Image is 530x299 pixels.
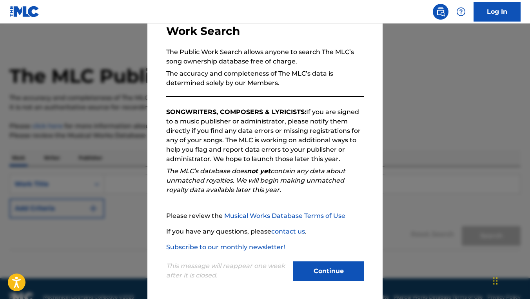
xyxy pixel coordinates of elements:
[293,261,364,281] button: Continue
[436,7,445,16] img: search
[9,6,40,17] img: MLC Logo
[474,2,521,22] a: Log In
[166,227,364,236] p: If you have any questions, please .
[166,47,364,66] p: The Public Work Search allows anyone to search The MLC’s song ownership database free of charge.
[166,167,345,194] em: The MLC’s database does contain any data about unmatched royalties. We will begin making unmatche...
[453,4,469,20] div: Help
[166,261,289,280] p: This message will reappear one week after it is closed.
[166,69,364,88] p: The accuracy and completeness of The MLC’s data is determined solely by our Members.
[456,7,466,16] img: help
[271,228,305,235] a: contact us
[166,211,364,221] p: Please review the
[166,107,364,164] p: If you are signed to a music publisher or administrator, please notify them directly if you find ...
[433,4,448,20] a: Public Search
[491,261,530,299] iframe: Chat Widget
[166,11,364,38] h3: Welcome to The MLC's Public Work Search
[166,108,306,116] strong: SONGWRITERS, COMPOSERS & LYRICISTS:
[493,269,498,293] div: Drag
[247,167,270,175] strong: not yet
[166,243,285,251] a: Subscribe to our monthly newsletter!
[224,212,345,219] a: Musical Works Database Terms of Use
